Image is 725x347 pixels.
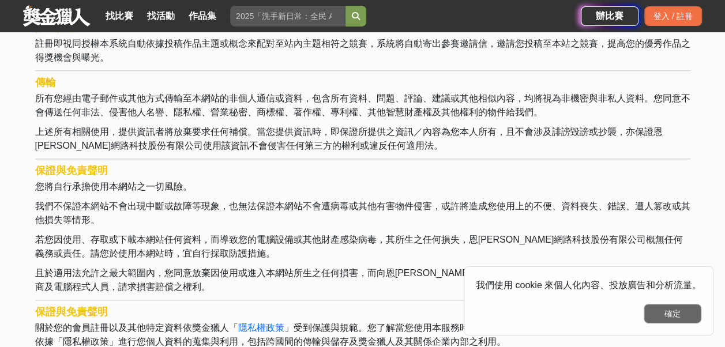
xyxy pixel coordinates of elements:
[238,323,284,333] a: 隱私權政策
[644,304,701,323] button: 確定
[142,8,179,24] a: 找活動
[35,165,108,176] strong: 保證與免責聲明
[35,77,56,88] strong: 傳輸
[476,280,701,290] span: 我們使用 cookie 來個人化內容、投放廣告和分析流量。
[35,180,690,194] p: 您將自行承擔使用本網站之一切風險。
[35,125,690,153] p: 上述所有相關使用，提供資訊者將放棄要求任何補償。當您提供資訊時，即保證所提供之資訊／內容為您本人所有，且不會涉及誹謗毀謗或抄襲，亦保證恩[PERSON_NAME]網路科技股份有限公司使用該資訊不...
[184,8,221,24] a: 作品集
[644,6,702,26] div: 登入 / 註冊
[101,8,138,24] a: 找比賽
[35,266,690,294] p: 且於適用法允許之最大範圍內，您同意放棄因使用或進入本網站所生之任何損害，而向恩[PERSON_NAME]網路科技股份有限公司及其主管、董事、員工、供應商及電腦程式人員，請求損害賠償之權利。
[230,6,345,27] input: 2025「洗手新日常：全民 ALL IN」洗手歌全台徵選
[581,6,638,26] a: 辦比賽
[35,199,690,227] p: 我們不保證本網站不會出現中斷或故障等現象，也無法保證本網站不會遭病毒或其他有害物件侵害，或許將造成您使用上的不便、資料喪失、錯誤、遭人篡改或其他損失等情形。
[35,306,108,318] strong: 保證與免責聲明
[35,233,690,261] p: 若您因使用、存取或下載本網站任何資料，而導致您的電腦設備或其他財產感染病毒，其所生之任何損失，恩[PERSON_NAME]網路科技股份有限公司概無任何義務或責任。請您於使用本網站時，宜自行採取防...
[35,37,690,65] p: 註冊即視同授權本系統自動依據投稿作品主題或概念來配對至站內主題相符之競賽，系統將自動寄出參賽邀請信，邀請您投稿至本站之競賽，提高您的優秀作品之得獎機會與曝光。
[35,92,690,119] p: 所有您經由電子郵件或其他方式傳輸至本網站的非個人通信或資料，包含所有資料、問題、評論、建議或其他相似內容，均將視為非機密與非私人資料。您同意不會傳送任何非法、侵害他人名譽、隱私權、營業秘密、商標...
